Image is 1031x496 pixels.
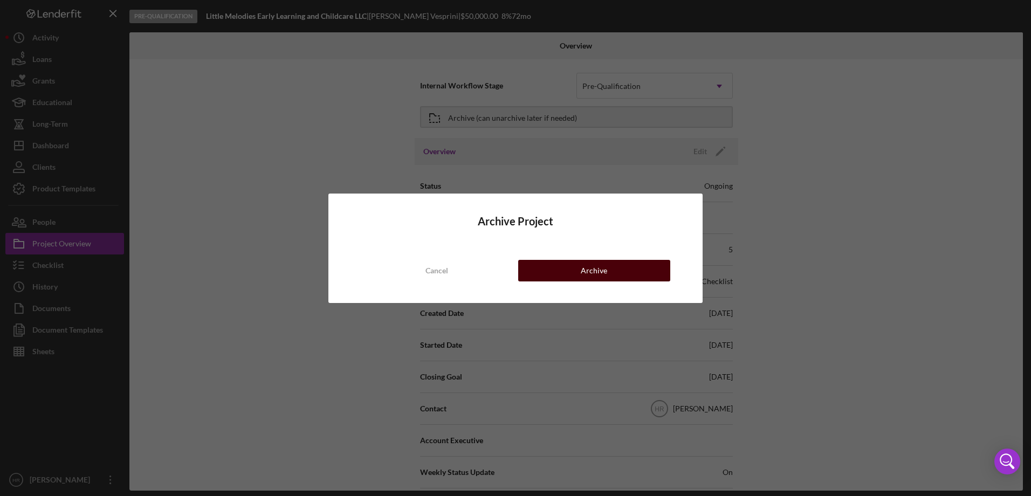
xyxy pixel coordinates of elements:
button: Cancel [361,260,513,281]
button: Archive [518,260,670,281]
div: Open Intercom Messenger [994,449,1020,474]
h4: Archive Project [361,215,670,228]
div: Archive [581,260,607,281]
div: Cancel [425,260,448,281]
